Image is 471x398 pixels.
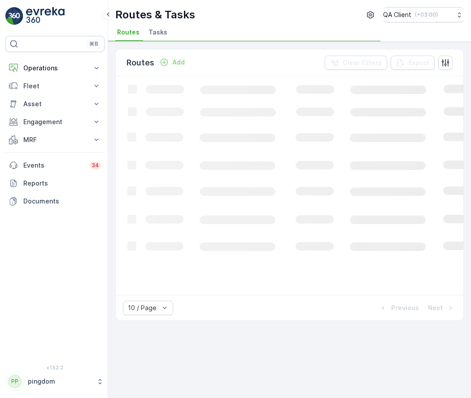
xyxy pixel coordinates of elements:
button: Export [391,56,435,70]
p: Previous [391,303,419,312]
p: 34 [92,162,99,169]
p: QA Client [383,10,411,19]
p: Documents [23,197,101,206]
p: Export [409,58,429,67]
p: pingdom [28,377,92,386]
p: Engagement [23,117,87,126]
p: ⌘B [89,40,98,48]
p: Routes & Tasks [115,8,195,22]
img: logo_light-DOdMpM7g.png [26,7,65,25]
p: Next [428,303,443,312]
button: Clear Filters [325,56,387,70]
span: v 1.52.2 [5,365,105,370]
p: Add [172,58,185,67]
button: Next [427,303,456,313]
p: Events [23,161,84,170]
p: Asset [23,99,87,108]
button: Operations [5,59,105,77]
p: MRF [23,135,87,144]
p: Reports [23,179,101,188]
button: Asset [5,95,105,113]
span: Tasks [148,28,167,37]
button: QA Client(+03:00) [383,7,464,22]
span: Routes [117,28,140,37]
button: Fleet [5,77,105,95]
button: MRF [5,131,105,149]
p: Fleet [23,82,87,91]
a: Reports [5,174,105,192]
button: Add [156,57,188,68]
button: Previous [378,303,420,313]
a: Events34 [5,156,105,174]
img: logo [5,7,23,25]
p: Clear Filters [343,58,382,67]
a: Documents [5,192,105,210]
button: PPpingdom [5,372,105,391]
p: Operations [23,64,87,73]
p: Routes [126,56,154,69]
button: Engagement [5,113,105,131]
p: ( +03:00 ) [415,11,438,18]
div: PP [8,374,22,389]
